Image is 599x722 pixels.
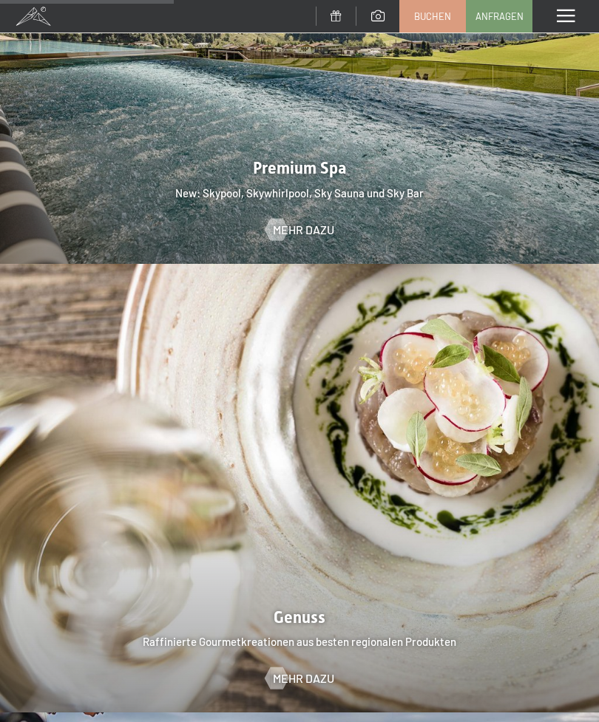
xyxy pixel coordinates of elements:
[476,10,524,23] span: Anfragen
[467,1,532,32] a: Anfragen
[414,10,451,23] span: Buchen
[265,670,334,687] a: Mehr dazu
[273,670,334,687] span: Mehr dazu
[265,222,334,238] a: Mehr dazu
[400,1,465,32] a: Buchen
[273,222,334,238] span: Mehr dazu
